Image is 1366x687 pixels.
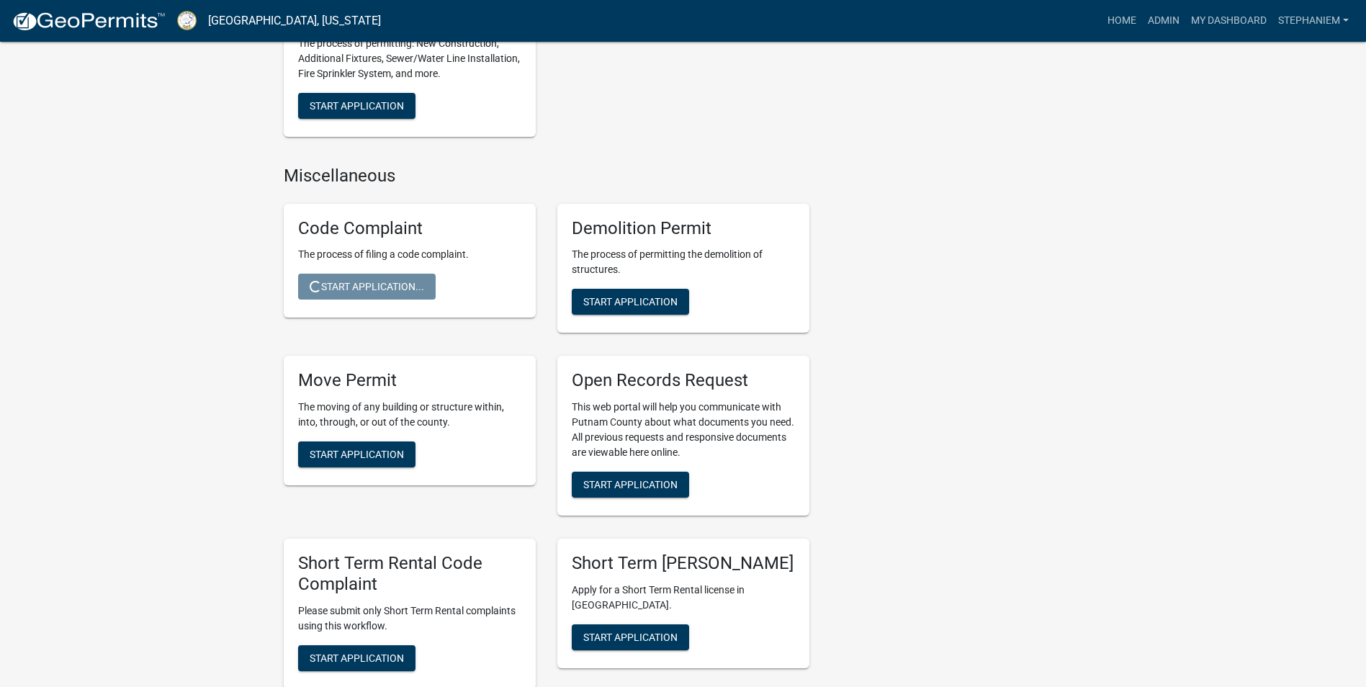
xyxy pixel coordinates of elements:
p: Please submit only Short Term Rental complaints using this workflow. [298,603,521,634]
a: StephanieM [1272,7,1354,35]
p: The process of filing a code complaint. [298,247,521,262]
h5: Demolition Permit [572,218,795,239]
h4: Miscellaneous [284,166,809,187]
p: The moving of any building or structure within, into, through, or out of the county. [298,400,521,430]
button: Start Application [298,645,415,671]
img: Putnam County, Georgia [177,11,197,30]
a: [GEOGRAPHIC_DATA], [US_STATE] [208,9,381,33]
h5: Move Permit [298,370,521,391]
p: The process of permitting the demolition of structures. [572,247,795,277]
span: Start Application [583,479,678,490]
button: Start Application [572,472,689,498]
span: Start Application [583,296,678,307]
h5: Short Term [PERSON_NAME] [572,553,795,574]
button: Start Application [572,624,689,650]
a: Home [1102,7,1142,35]
span: Start Application [310,99,404,111]
button: Start Application [572,289,689,315]
p: Apply for a Short Term Rental license in [GEOGRAPHIC_DATA]. [572,583,795,613]
h5: Short Term Rental Code Complaint [298,553,521,595]
h5: Code Complaint [298,218,521,239]
p: This web portal will help you communicate with Putnam County about what documents you need. All p... [572,400,795,460]
p: The process of permitting: New Construction, Additional Fixtures, Sewer/Water Line Installation, ... [298,36,521,81]
button: Start Application [298,93,415,119]
span: Start Application [583,632,678,643]
span: Start Application [310,652,404,663]
a: Admin [1142,7,1185,35]
span: Start Application... [310,281,424,292]
span: Start Application [310,449,404,460]
a: My Dashboard [1185,7,1272,35]
h5: Open Records Request [572,370,795,391]
button: Start Application... [298,274,436,300]
button: Start Application [298,441,415,467]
